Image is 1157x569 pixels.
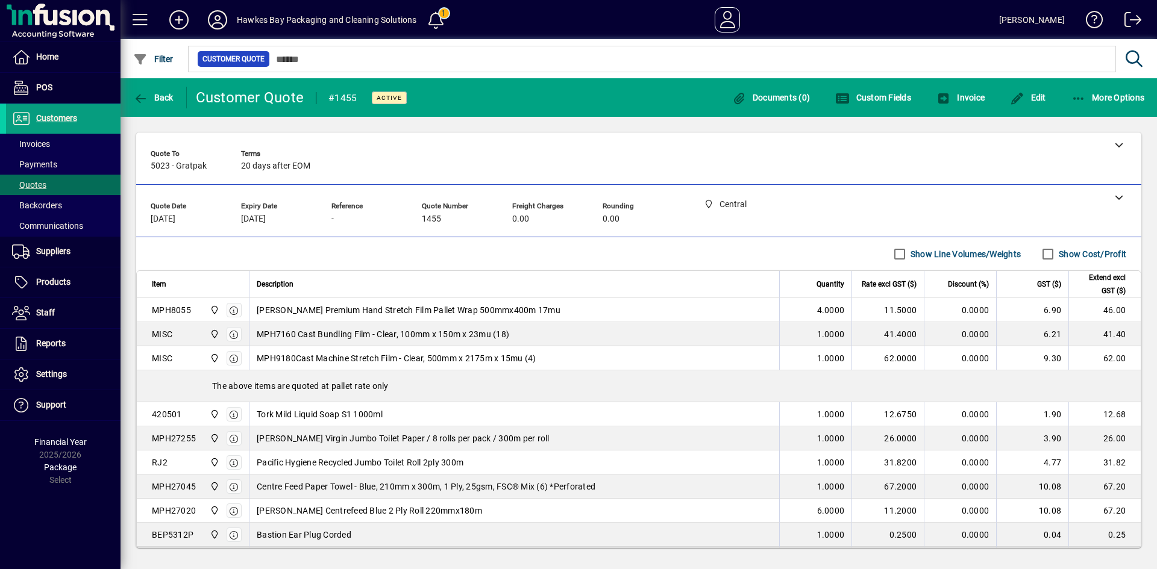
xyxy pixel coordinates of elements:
td: 62.00 [1068,346,1141,370]
span: 5023 - Gratpak [151,161,207,171]
span: 20 days after EOM [241,161,310,171]
span: Suppliers [36,246,71,256]
span: Bastion Ear Plug Corded [257,529,351,541]
span: Customers [36,113,77,123]
span: [DATE] [151,214,175,224]
td: 10.08 [996,474,1068,499]
span: Active [377,94,402,102]
td: 0.0000 [924,402,996,426]
span: Extend excl GST ($) [1076,271,1126,297]
span: Central [207,303,221,317]
span: Customer Quote [202,53,265,65]
span: Central [207,528,221,541]
button: Profile [198,9,237,31]
div: [PERSON_NAME] [999,10,1065,30]
span: 4.0000 [817,304,845,316]
span: Financial Year [34,437,87,447]
div: MISC [152,352,172,364]
a: Suppliers [6,237,121,267]
div: Customer Quote [196,88,304,107]
span: Discount (%) [948,278,989,291]
span: Settings [36,369,67,379]
span: Invoice [936,93,985,102]
td: 0.25 [1068,523,1141,547]
span: Central [207,504,221,517]
span: 1.0000 [817,529,845,541]
a: Support [6,390,121,420]
app-page-header-button: Back [121,87,187,108]
div: MPH27255 [152,432,196,444]
a: Quotes [6,175,121,195]
td: 0.0000 [924,474,996,499]
span: Backorders [12,201,62,210]
a: Home [6,42,121,72]
div: 67.2000 [859,480,917,493]
td: 6.21 [996,322,1068,346]
td: 46.00 [1068,298,1141,322]
td: 0.0000 [924,426,996,450]
span: [PERSON_NAME] Virgin Jumbo Toilet Paper / 8 rolls per pack / 300m per roll [257,432,550,444]
span: MPH7160 Cast Bundling Film - Clear, 100mm x 150m x 23mu (18) [257,328,509,340]
span: Home [36,52,58,61]
td: 0.0000 [924,450,996,474]
span: [DATE] [241,214,266,224]
div: MPH27045 [152,480,196,493]
td: 41.40 [1068,322,1141,346]
div: 11.2000 [859,505,917,517]
span: Central [207,432,221,445]
a: Reports [6,329,121,359]
span: 1455 [422,214,441,224]
button: More Options [1068,87,1148,108]
span: Products [36,277,71,287]
span: Invoices [12,139,50,149]
a: Staff [6,298,121,328]
button: Add [160,9,198,31]
span: Central [207,352,221,365]
div: 12.6750 [859,408,917,420]
div: Hawkes Bay Packaging and Cleaning Solutions [237,10,417,30]
div: MISC [152,328,172,340]
td: 4.77 [996,450,1068,474]
span: 1.0000 [817,480,845,493]
span: 1.0000 [817,456,845,468]
a: Knowledge Base [1077,2,1103,42]
span: Central [207,480,221,493]
a: Products [6,267,121,297]
div: 26.0000 [859,432,917,444]
div: The above items are quoted at pallet rate only [137,370,1141,402]
td: 0.0000 [924,298,996,322]
button: Custom Fields [832,87,914,108]
span: Back [133,93,174,102]
td: 0.0000 [924,499,996,523]
span: - [331,214,334,224]
td: 12.68 [1068,402,1141,426]
button: Documents (0) [729,87,813,108]
a: Communications [6,216,121,236]
td: 10.08 [996,499,1068,523]
span: GST ($) [1037,278,1061,291]
td: 9.30 [996,346,1068,370]
td: 0.0000 [924,322,996,346]
div: 420501 [152,408,182,420]
span: [PERSON_NAME] Premium Hand Stretch Film Pallet Wrap 500mmx400m 17mu [257,304,560,316]
td: 26.00 [1068,426,1141,450]
div: MPH27020 [152,505,196,517]
span: MPH9180Cast Machine Stretch Film - Clear, 500mm x 2175m x 15mu (4) [257,352,536,364]
span: 0.00 [603,214,619,224]
span: Central [207,408,221,421]
button: Back [130,87,177,108]
span: Item [152,278,166,291]
button: Filter [130,48,177,70]
span: Pacific Hygiene Recycled Jumbo Toilet Roll 2ply 300m [257,456,463,468]
td: 0.04 [996,523,1068,547]
span: Payments [12,160,57,169]
div: BEP5312P [152,529,193,541]
span: POS [36,82,52,92]
td: 0.0000 [924,346,996,370]
span: Centre Feed Paper Towel - Blue, 210mm x 300m, 1 Ply, 25gsm, FSC® Mix (6) *Perforated [257,480,595,493]
a: Settings [6,359,121,390]
span: Staff [36,308,55,317]
div: 62.0000 [859,352,917,364]
td: 3.90 [996,426,1068,450]
span: [PERSON_NAME] Centrefeed Blue 2 Ply Roll 220mmx180m [257,505,482,517]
